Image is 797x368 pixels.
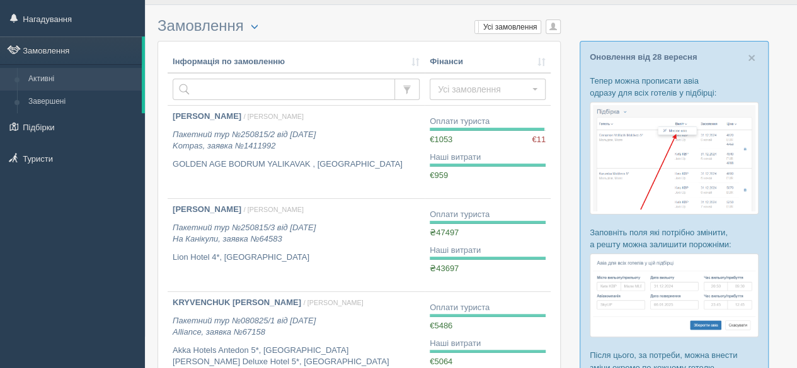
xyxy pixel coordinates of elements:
a: [PERSON_NAME] / [PERSON_NAME] Пакетний тур №250815/2 від [DATE]Kompas, заявка №1411992 GOLDEN AGE... [168,106,425,198]
span: ₴47497 [430,228,459,237]
a: Інформація по замовленню [173,56,420,68]
p: GOLDEN AGE BODRUM YALIKAVAK , [GEOGRAPHIC_DATA] [173,159,420,170]
i: Пакетний тур №250815/3 від [DATE] На Канікули, заявка №64583 [173,223,316,244]
a: Активні [23,68,142,91]
h3: Замовлення [158,18,561,35]
div: Наші витрати [430,152,546,164]
span: €5486 [430,321,452,330]
a: Оновлення від 28 вересня [590,52,697,62]
i: Пакетний тур №080825/1 від [DATE] Alliance, заявка №67158 [173,316,316,337]
input: Пошук за номером замовлення, ПІБ або паспортом туриста [173,79,395,100]
p: Lion Hotel 4*, [GEOGRAPHIC_DATA] [173,252,420,264]
b: [PERSON_NAME] [173,204,241,214]
span: / [PERSON_NAME] [244,113,304,120]
span: × [748,50,755,65]
span: €5064 [430,357,452,366]
a: Фінанси [430,56,546,68]
span: / [PERSON_NAME] [304,299,364,306]
p: Тепер можна прописати авіа одразу для всіх готелів у підбірці: [590,75,759,99]
span: Усі замовлення [438,83,529,96]
span: / [PERSON_NAME] [244,206,304,213]
div: Оплати туриста [430,116,546,128]
span: €11 [532,134,546,146]
span: €959 [430,170,448,180]
b: KRYVENCHUK [PERSON_NAME] [173,298,301,307]
a: [PERSON_NAME] / [PERSON_NAME] Пакетний тур №250815/3 від [DATE]На Канікули, заявка №64583 Lion Ho... [168,199,425,291]
div: Наші витрати [430,245,546,257]
span: ₴43697 [430,264,459,273]
div: Оплати туриста [430,302,546,314]
p: Akka Hotels Antedon 5*, [GEOGRAPHIC_DATA] [PERSON_NAME] Deluxe Hotel 5*, [GEOGRAPHIC_DATA] [173,345,420,368]
div: Наші витрати [430,338,546,350]
label: Усі замовлення [475,21,541,33]
a: Завершені [23,91,142,113]
img: %D0%BF%D1%96%D0%B4%D0%B1%D1%96%D1%80%D0%BA%D0%B0-%D0%B0%D0%B2%D1%96%D0%B0-1-%D1%81%D1%80%D0%BC-%D... [590,102,759,215]
b: [PERSON_NAME] [173,111,241,121]
img: %D0%BF%D1%96%D0%B4%D0%B1%D1%96%D1%80%D0%BA%D0%B0-%D0%B0%D0%B2%D1%96%D0%B0-2-%D1%81%D1%80%D0%BC-%D... [590,254,759,337]
button: Усі замовлення [430,79,546,100]
i: Пакетний тур №250815/2 від [DATE] Kompas, заявка №1411992 [173,130,316,151]
span: €1053 [430,135,452,144]
div: Оплати туриста [430,209,546,221]
button: Close [748,51,755,64]
p: Заповніть поля які потрібно змінити, а решту можна залишити порожніми: [590,226,759,250]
